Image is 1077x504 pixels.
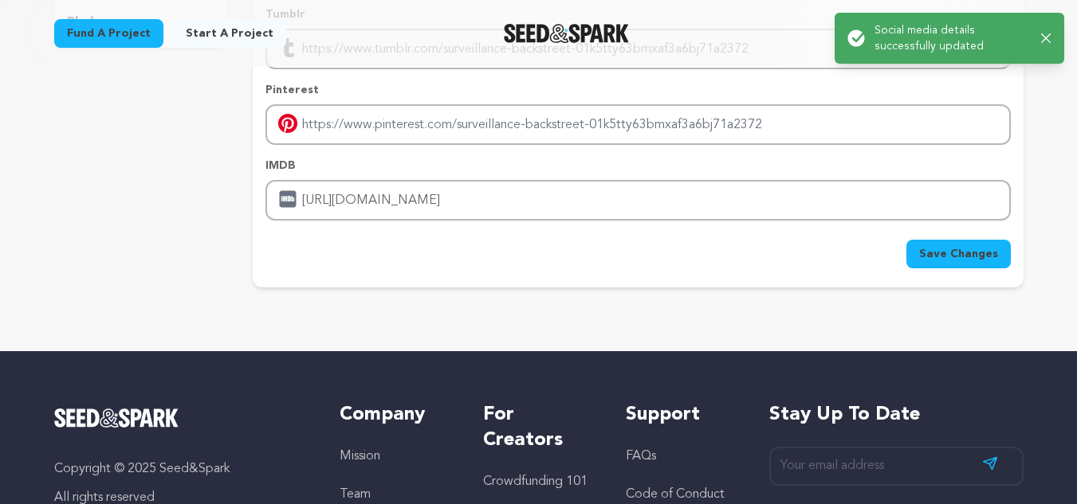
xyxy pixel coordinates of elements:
a: Seed&Spark Homepage [54,408,309,428]
img: imdb.svg [278,189,297,209]
input: Enter IMDB profile link [265,180,1010,221]
input: Your email address [769,447,1024,486]
a: Code of Conduct [626,488,725,501]
img: Seed&Spark Logo [54,408,179,428]
a: Fund a project [54,19,163,48]
span: Save Changes [919,246,998,262]
h5: Stay up to date [769,402,1024,428]
a: Crowdfunding 101 [483,475,588,488]
a: Start a project [173,19,286,48]
a: FAQs [626,450,656,463]
input: Enter pinterest profile link [265,104,1010,145]
p: Pinterest [265,82,1010,98]
img: pinterest-mobile.svg [278,114,297,133]
p: Social media details successfully updated [875,22,1028,54]
h5: Company [340,402,450,428]
h5: Support [626,402,737,428]
a: Seed&Spark Homepage [504,24,629,43]
p: Copyright © 2025 Seed&Spark [54,459,309,479]
button: Save Changes [906,240,1011,268]
p: IMDB [265,158,1010,174]
img: Seed&Spark Logo Dark Mode [504,24,629,43]
h5: For Creators [483,402,594,453]
a: Mission [340,450,380,463]
a: Team [340,488,371,501]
